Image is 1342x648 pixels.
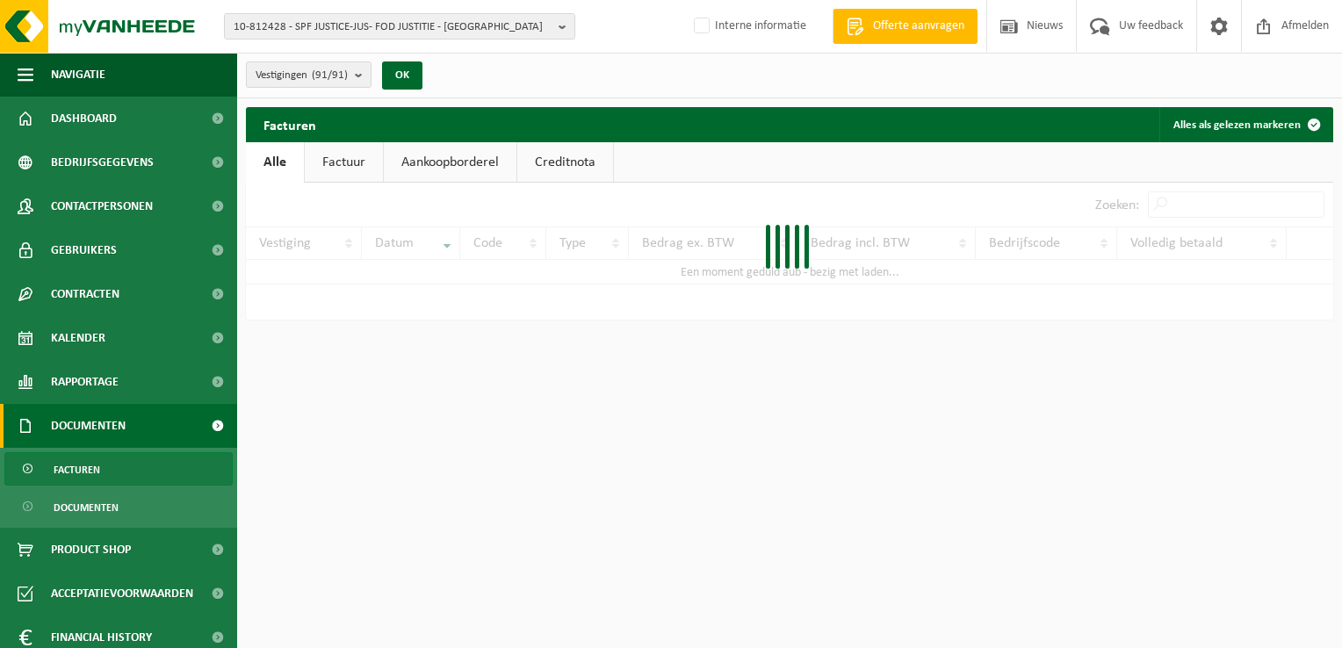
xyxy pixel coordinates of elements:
[4,490,233,523] a: Documenten
[382,61,422,90] button: OK
[246,107,334,141] h2: Facturen
[4,452,233,486] a: Facturen
[51,184,153,228] span: Contactpersonen
[54,453,100,486] span: Facturen
[51,360,119,404] span: Rapportage
[833,9,978,44] a: Offerte aanvragen
[54,491,119,524] span: Documenten
[51,572,193,616] span: Acceptatievoorwaarden
[234,14,552,40] span: 10-812428 - SPF JUSTICE-JUS- FOD JUSTITIE - [GEOGRAPHIC_DATA]
[224,13,575,40] button: 10-812428 - SPF JUSTICE-JUS- FOD JUSTITIE - [GEOGRAPHIC_DATA]
[869,18,969,35] span: Offerte aanvragen
[246,61,372,88] button: Vestigingen(91/91)
[51,53,105,97] span: Navigatie
[517,142,613,183] a: Creditnota
[51,316,105,360] span: Kalender
[256,62,348,89] span: Vestigingen
[384,142,516,183] a: Aankoopborderel
[51,404,126,448] span: Documenten
[51,97,117,140] span: Dashboard
[690,13,806,40] label: Interne informatie
[246,142,304,183] a: Alle
[312,69,348,81] count: (91/91)
[51,272,119,316] span: Contracten
[305,142,383,183] a: Factuur
[51,140,154,184] span: Bedrijfsgegevens
[51,528,131,572] span: Product Shop
[1159,107,1331,142] button: Alles als gelezen markeren
[51,228,117,272] span: Gebruikers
